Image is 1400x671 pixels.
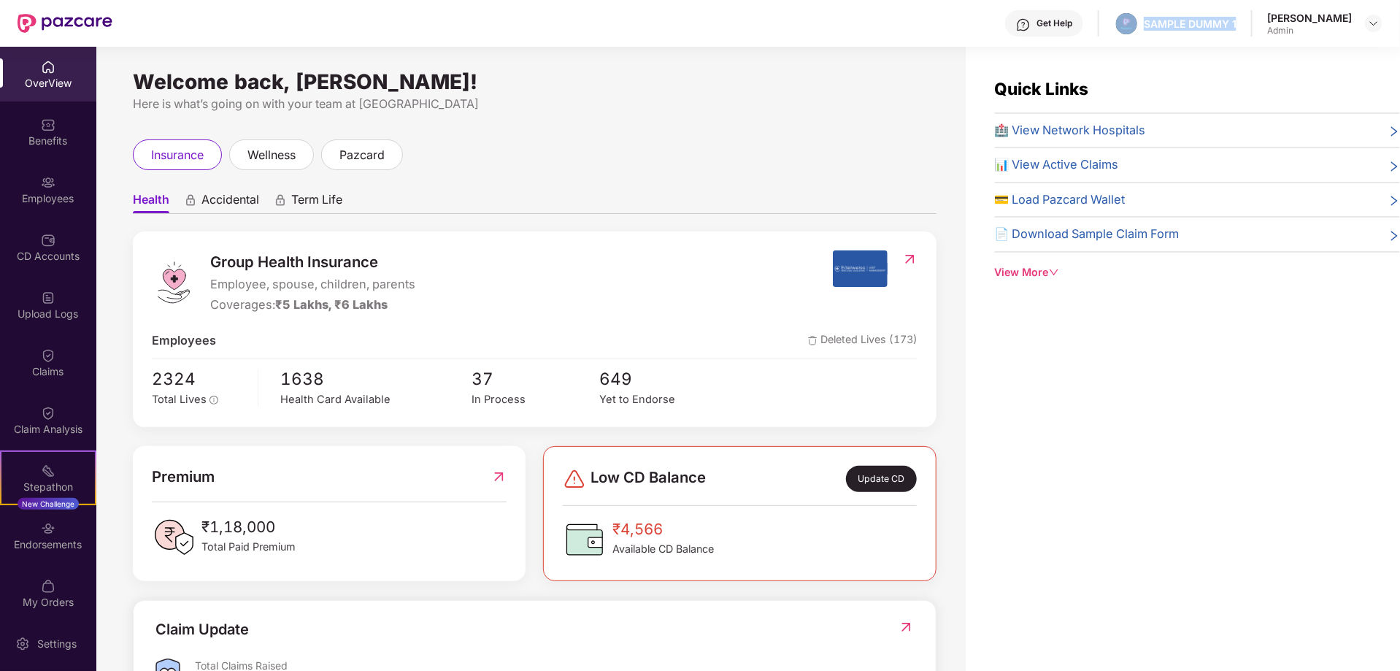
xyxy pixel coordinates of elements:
img: svg+xml;base64,PHN2ZyBpZD0iQmVuZWZpdHMiIHhtbG5zPSJodHRwOi8vd3d3LnczLm9yZy8yMDAwL3N2ZyIgd2lkdGg9Ij... [41,118,55,132]
div: Coverages: [210,296,415,315]
div: Admin [1267,25,1352,37]
div: Claim Update [155,618,249,641]
div: Welcome back, [PERSON_NAME]! [133,76,936,88]
img: svg+xml;base64,PHN2ZyBpZD0iSG9tZSIgeG1sbnM9Imh0dHA6Ly93d3cudzMub3JnLzIwMDAvc3ZnIiB3aWR0aD0iMjAiIG... [41,60,55,74]
div: Stepathon [1,480,95,494]
div: animation [184,193,197,207]
img: svg+xml;base64,PHN2ZyBpZD0iQ0RfQWNjb3VudHMiIGRhdGEtbmFtZT0iQ0QgQWNjb3VudHMiIHhtbG5zPSJodHRwOi8vd3... [41,233,55,248]
span: ₹1,18,000 [201,515,296,539]
img: CDBalanceIcon [563,518,607,561]
div: [PERSON_NAME] [1267,11,1352,25]
img: svg+xml;base64,PHN2ZyBpZD0iQ2xhaW0iIHhtbG5zPSJodHRwOi8vd3d3LnczLm9yZy8yMDAwL3N2ZyIgd2lkdGg9IjIwIi... [41,406,55,421]
span: 📊 View Active Claims [995,156,1119,175]
img: svg+xml;base64,PHN2ZyBpZD0iRHJvcGRvd24tMzJ4MzIiIHhtbG5zPSJodHRwOi8vd3d3LnczLm9yZy8yMDAwL3N2ZyIgd2... [1368,18,1380,29]
div: In Process [472,391,599,408]
span: pazcard [339,146,385,164]
img: New Pazcare Logo [18,14,112,33]
span: Deleted Lives (173) [808,331,918,350]
img: svg+xml;base64,PHN2ZyBpZD0iTXlfT3JkZXJzIiBkYXRhLW5hbWU9Ik15IE9yZGVycyIgeG1sbnM9Imh0dHA6Ly93d3cudz... [41,579,55,594]
span: Group Health Insurance [210,250,415,274]
span: right [1388,193,1400,210]
div: SAMPLE DUMMY 1 [1144,17,1236,31]
div: New Challenge [18,498,79,510]
span: Term Life [291,192,342,213]
img: svg+xml;base64,PHN2ZyBpZD0iRW5kb3JzZW1lbnRzIiB4bWxucz0iaHR0cDovL3d3dy53My5vcmcvMjAwMC9zdmciIHdpZH... [41,521,55,536]
span: Employees [152,331,216,350]
span: wellness [247,146,296,164]
div: Here is what’s going on with your team at [GEOGRAPHIC_DATA] [133,95,936,113]
img: PaidPremiumIcon [152,515,196,559]
span: ₹4,566 [612,518,714,541]
img: RedirectIcon [491,465,507,488]
span: Available CD Balance [612,541,714,557]
img: RedirectIcon [902,252,918,267]
span: 2324 [152,366,247,392]
div: Settings [33,637,81,651]
span: right [1388,158,1400,175]
div: Get Help [1036,18,1072,29]
img: Pazcare_Alternative_logo-01-01.png [1116,13,1137,34]
img: svg+xml;base64,PHN2ZyBpZD0iU2V0dGluZy0yMHgyMCIgeG1sbnM9Imh0dHA6Ly93d3cudzMub3JnLzIwMDAvc3ZnIiB3aW... [15,637,30,651]
img: insurerIcon [833,250,888,287]
span: info-circle [209,396,218,404]
span: 37 [472,366,599,392]
span: 1638 [280,366,472,392]
div: animation [274,193,287,207]
img: svg+xml;base64,PHN2ZyBpZD0iQ2xhaW0iIHhtbG5zPSJodHRwOi8vd3d3LnczLm9yZy8yMDAwL3N2ZyIgd2lkdGg9IjIwIi... [41,348,55,363]
span: 649 [599,366,727,392]
span: Total Paid Premium [201,539,296,555]
span: Premium [152,465,215,488]
img: RedirectIcon [899,620,914,634]
div: View More [995,264,1400,280]
img: logo [152,261,196,304]
div: Health Card Available [280,391,472,408]
span: 💳 Load Pazcard Wallet [995,191,1126,210]
span: Low CD Balance [591,466,706,492]
span: ₹5 Lakhs, ₹6 Lakhs [275,297,388,312]
div: Update CD [846,466,917,492]
span: 📄 Download Sample Claim Form [995,225,1180,244]
img: svg+xml;base64,PHN2ZyBpZD0iVXBsb2FkX0xvZ3MiIGRhdGEtbmFtZT0iVXBsb2FkIExvZ3MiIHhtbG5zPSJodHRwOi8vd3... [41,291,55,305]
img: svg+xml;base64,PHN2ZyBpZD0iRW1wbG95ZWVzIiB4bWxucz0iaHR0cDovL3d3dy53My5vcmcvMjAwMC9zdmciIHdpZHRoPS... [41,175,55,190]
img: deleteIcon [808,336,818,345]
span: Employee, spouse, children, parents [210,275,415,294]
span: right [1388,228,1400,244]
span: Total Lives [152,393,207,406]
img: svg+xml;base64,PHN2ZyBpZD0iSGVscC0zMngzMiIgeG1sbnM9Imh0dHA6Ly93d3cudzMub3JnLzIwMDAvc3ZnIiB3aWR0aD... [1016,18,1031,32]
span: insurance [151,146,204,164]
span: down [1049,267,1059,277]
img: svg+xml;base64,PHN2ZyBpZD0iRGFuZ2VyLTMyeDMyIiB4bWxucz0iaHR0cDovL3d3dy53My5vcmcvMjAwMC9zdmciIHdpZH... [563,467,586,491]
span: right [1388,124,1400,140]
span: 🏥 View Network Hospitals [995,121,1146,140]
img: svg+xml;base64,PHN2ZyB4bWxucz0iaHR0cDovL3d3dy53My5vcmcvMjAwMC9zdmciIHdpZHRoPSIyMSIgaGVpZ2h0PSIyMC... [41,464,55,478]
span: Health [133,192,169,213]
span: Quick Links [995,79,1089,99]
div: Yet to Endorse [599,391,727,408]
span: Accidental [201,192,259,213]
